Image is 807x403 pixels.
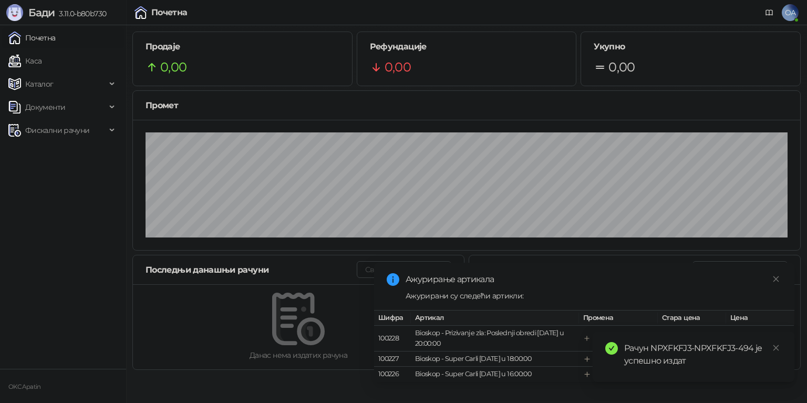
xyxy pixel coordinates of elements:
[406,273,782,286] div: Ажурирање артикала
[374,367,411,383] td: 100226
[146,40,339,53] h5: Продаје
[370,40,564,53] h5: Рефундације
[658,311,726,326] th: Стара цена
[8,383,41,390] small: OKC Apatin
[726,311,794,326] th: Цена
[28,6,55,19] span: Бади
[726,326,794,352] td: -
[25,97,65,118] span: Документи
[151,8,188,17] div: Почетна
[146,263,357,276] div: Последњи данашњи рачуни
[770,342,782,354] a: Close
[374,326,411,352] td: 100228
[411,367,579,383] td: Bioskop - Super Carli [DATE] u 16:00:00
[658,326,726,352] td: -
[55,9,106,18] span: 3.11.0-b80b730
[160,57,187,77] span: 0,00
[411,352,579,367] td: Bioskop - Super Carli [DATE] u 18:00:00
[374,311,411,326] th: Шифра
[624,342,782,367] div: Рачун NPXFKFJ3-NPXFKFJ3-494 је успешно издат
[692,261,788,278] button: Сви продати артикли
[357,261,451,278] button: Сви данашњи рачуни
[6,4,23,21] img: Logo
[25,74,54,95] span: Каталог
[150,349,447,361] div: Данас нема издатих рачуна
[411,326,579,352] td: Bioskop - Prizivanje zla: Poslednji obredi [DATE] u 20:00:00
[579,311,658,326] th: Промена
[406,290,782,302] div: Ажурирани су следећи артикли:
[761,4,778,21] a: Документација
[772,275,780,283] span: close
[25,120,89,141] span: Фискални рачуни
[8,27,56,48] a: Почетна
[772,344,780,352] span: close
[8,50,42,71] a: Каса
[608,57,635,77] span: 0,00
[411,311,579,326] th: Артикал
[146,99,788,112] div: Промет
[605,342,618,355] span: check-circle
[594,40,788,53] h5: Укупно
[374,352,411,367] td: 100227
[385,57,411,77] span: 0,00
[387,273,399,286] span: info-circle
[782,4,799,21] span: OA
[770,273,782,285] a: Close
